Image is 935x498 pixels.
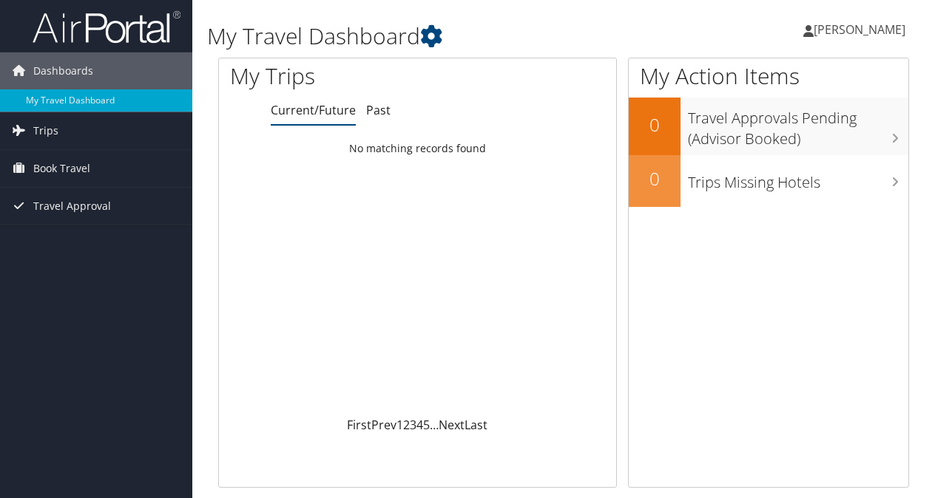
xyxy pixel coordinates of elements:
[271,102,356,118] a: Current/Future
[207,21,683,52] h1: My Travel Dashboard
[33,188,111,225] span: Travel Approval
[366,102,391,118] a: Past
[629,98,908,154] a: 0Travel Approvals Pending (Advisor Booked)
[219,135,616,162] td: No matching records found
[629,155,908,207] a: 0Trips Missing Hotels
[33,52,93,89] span: Dashboards
[403,417,410,433] a: 2
[465,417,487,433] a: Last
[33,112,58,149] span: Trips
[410,417,416,433] a: 3
[371,417,396,433] a: Prev
[814,21,905,38] span: [PERSON_NAME]
[230,61,439,92] h1: My Trips
[688,165,908,193] h3: Trips Missing Hotels
[396,417,403,433] a: 1
[416,417,423,433] a: 4
[629,112,681,137] h2: 0
[33,10,180,44] img: airportal-logo.png
[423,417,430,433] a: 5
[430,417,439,433] span: …
[629,166,681,191] h2: 0
[803,7,920,52] a: [PERSON_NAME]
[629,61,908,92] h1: My Action Items
[347,417,371,433] a: First
[33,150,90,187] span: Book Travel
[439,417,465,433] a: Next
[688,100,908,149] h3: Travel Approvals Pending (Advisor Booked)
